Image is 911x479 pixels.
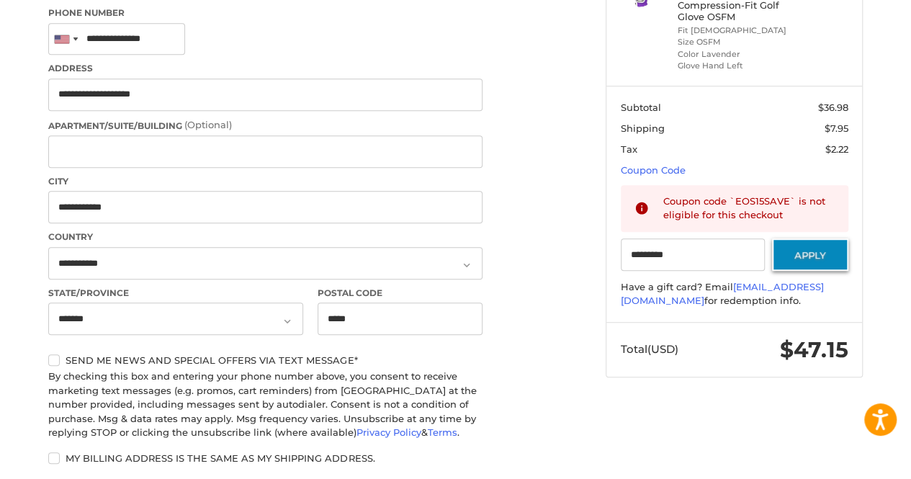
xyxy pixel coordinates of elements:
[621,102,661,113] span: Subtotal
[48,6,483,19] label: Phone Number
[825,143,848,155] span: $2.22
[49,24,82,55] div: United States: +1
[48,175,483,188] label: City
[678,48,788,61] li: Color Lavender
[428,426,457,438] a: Terms
[356,426,421,438] a: Privacy Policy
[621,280,848,308] div: Have a gift card? Email for redemption info.
[663,194,835,223] div: Coupon code `EOS15SAVE` is not eligible for this checkout
[48,287,303,300] label: State/Province
[318,287,483,300] label: Postal Code
[678,60,788,72] li: Glove Hand Left
[48,230,483,243] label: Country
[184,119,232,130] small: (Optional)
[621,164,686,176] a: Coupon Code
[678,36,788,48] li: Size OSFM
[48,370,483,440] div: By checking this box and entering your phone number above, you consent to receive marketing text ...
[48,452,483,464] label: My billing address is the same as my shipping address.
[48,118,483,133] label: Apartment/Suite/Building
[48,62,483,75] label: Address
[678,24,788,37] li: Fit [DEMOGRAPHIC_DATA]
[621,122,665,134] span: Shipping
[825,122,848,134] span: $7.95
[818,102,848,113] span: $36.98
[621,143,637,155] span: Tax
[621,238,766,271] input: Gift Certificate or Coupon Code
[780,336,848,363] span: $47.15
[621,342,678,356] span: Total (USD)
[48,354,483,366] label: Send me news and special offers via text message*
[772,238,848,271] button: Apply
